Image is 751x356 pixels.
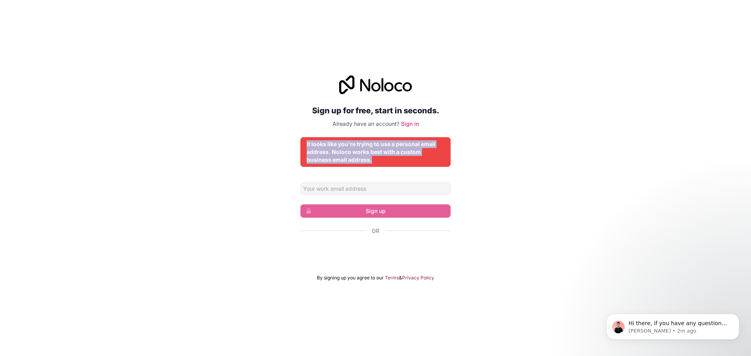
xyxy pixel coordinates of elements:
button: Sign up [300,204,451,218]
iframe: Intercom notifications message [595,297,751,352]
a: Terms [385,275,399,281]
a: Sign in [401,120,419,127]
iframe: Bouton "Se connecter avec Google" [296,243,455,261]
span: & [399,275,402,281]
div: It looks like you're trying to use a personal email address. Noloco works best with a custom busi... [307,140,444,164]
input: Email address [300,182,451,195]
a: Privacy Policy [402,275,434,281]
span: Or [372,227,379,235]
span: Already have an account? [332,120,399,127]
h2: Sign up for free, start in seconds. [300,104,451,118]
span: By signing up you agree to our [317,275,384,281]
